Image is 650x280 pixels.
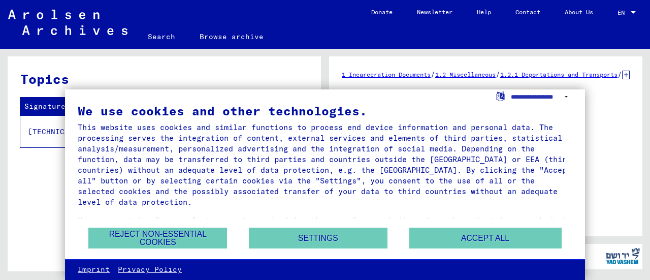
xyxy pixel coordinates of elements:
[8,10,127,35] img: Arolsen_neg.svg
[617,9,629,16] span: EN
[500,71,617,78] a: 1.2.1 Deportations and Transports
[249,228,387,248] button: Settings
[604,243,642,269] img: yv_logo.png
[118,265,182,275] a: Privacy Policy
[20,115,92,147] td: [TECHNICAL_ID]
[617,70,622,79] span: /
[20,98,92,115] th: Signature
[136,24,187,49] a: Search
[187,24,276,49] a: Browse archive
[78,265,110,275] a: Imprint
[431,70,435,79] span: /
[78,122,572,207] div: This website uses cookies and similar functions to process end device information and personal da...
[409,228,562,248] button: Accept all
[88,228,227,248] button: Reject non-essential cookies
[78,105,572,117] div: We use cookies and other technologies.
[435,71,496,78] a: 1.2 Miscellaneous
[20,69,308,89] h3: Topics
[496,70,500,79] span: /
[342,71,431,78] a: 1 Incarceration Documents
